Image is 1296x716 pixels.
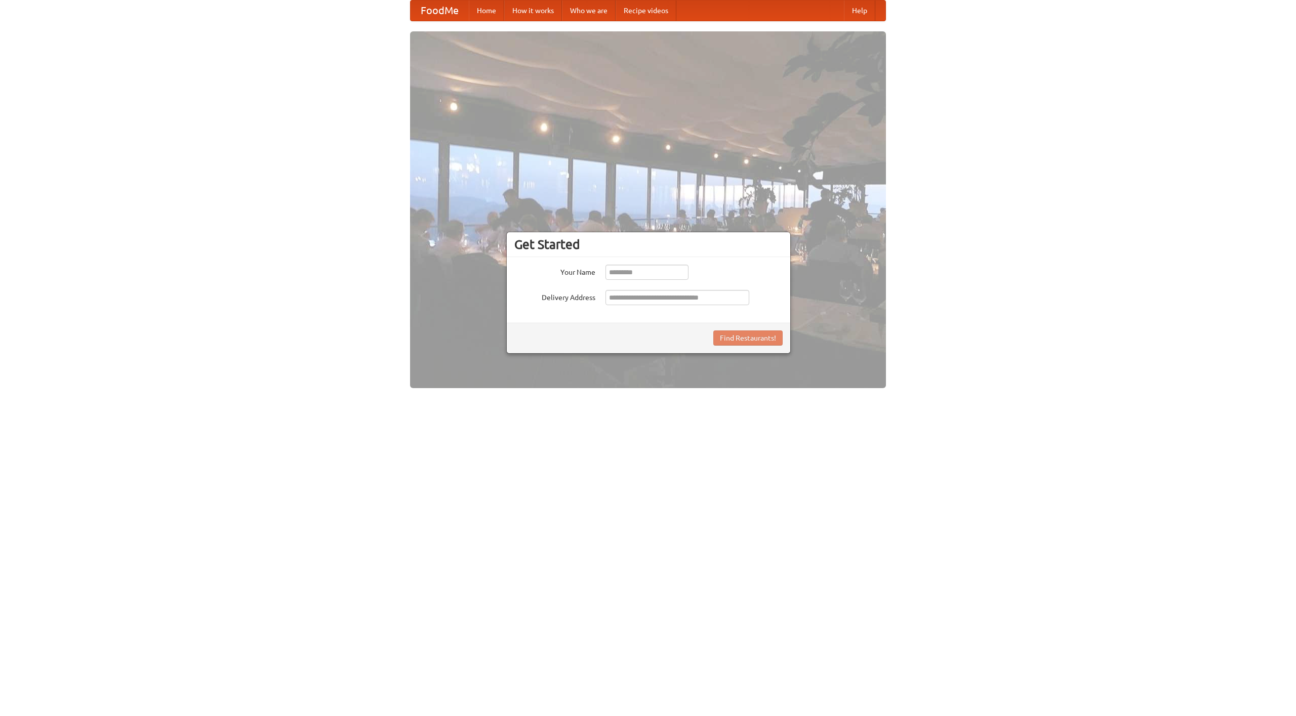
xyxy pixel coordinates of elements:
label: Your Name [514,265,595,277]
a: Help [844,1,875,21]
h3: Get Started [514,237,783,252]
a: Who we are [562,1,616,21]
a: Recipe videos [616,1,676,21]
a: How it works [504,1,562,21]
label: Delivery Address [514,290,595,303]
a: Home [469,1,504,21]
a: FoodMe [411,1,469,21]
button: Find Restaurants! [713,330,783,346]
